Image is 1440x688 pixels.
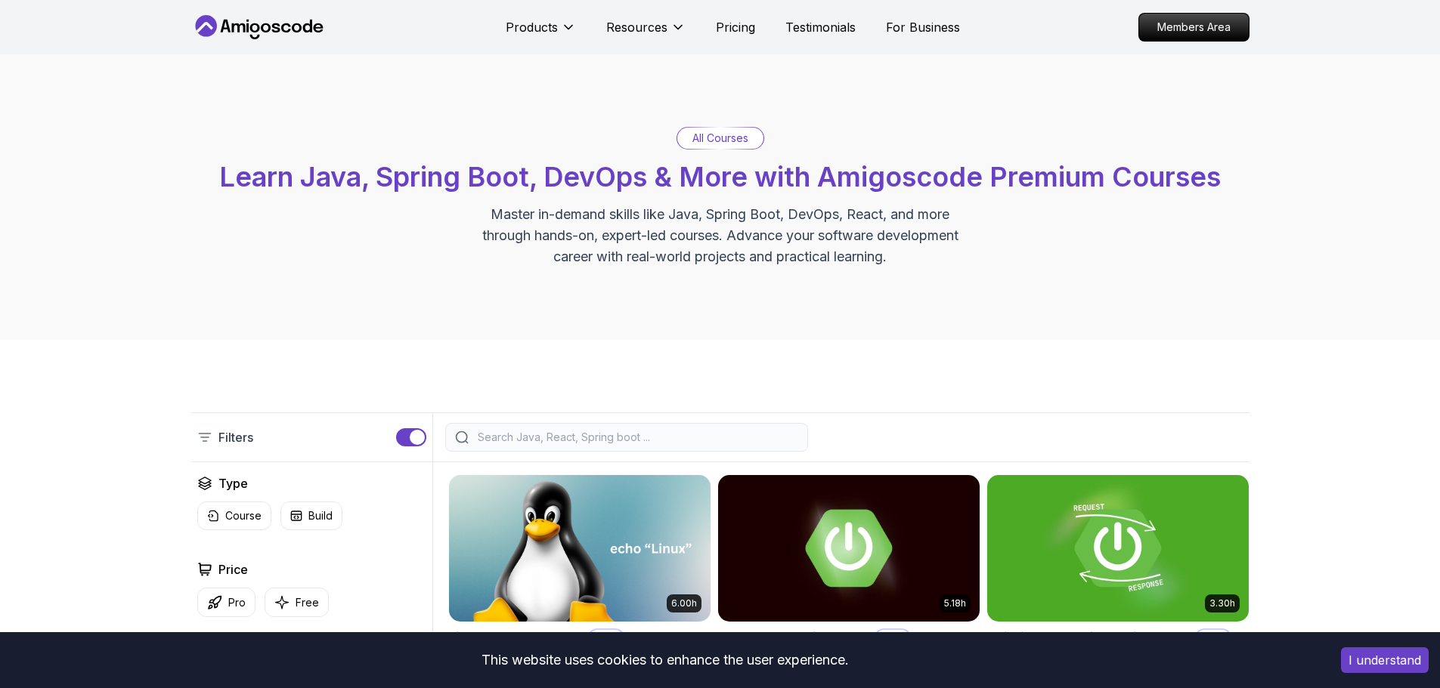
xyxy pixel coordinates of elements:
[506,18,576,48] button: Products
[986,627,1189,648] h2: Building APIs with Spring Boot
[448,474,711,683] a: Linux Fundamentals card6.00hLinux FundamentalsProLearn the fundamentals of Linux and how to use t...
[671,597,697,609] p: 6.00h
[1341,647,1429,673] button: Accept cookies
[590,630,623,645] p: Pro
[1197,630,1230,645] p: Pro
[1138,13,1250,42] a: Members Area
[449,475,711,622] img: Linux Fundamentals card
[280,501,342,530] button: Build
[308,508,333,523] p: Build
[197,588,255,617] button: Pro
[265,588,329,617] button: Free
[987,475,1249,622] img: Building APIs with Spring Boot card
[785,18,856,36] a: Testimonials
[606,18,667,36] p: Resources
[717,627,869,648] h2: Advanced Spring Boot
[466,204,974,267] p: Master in-demand skills like Java, Spring Boot, DevOps, React, and more through hands-on, expert-...
[718,475,980,622] img: Advanced Spring Boot card
[225,508,262,523] p: Course
[448,627,582,648] h2: Linux Fundamentals
[716,18,755,36] a: Pricing
[944,597,966,609] p: 5.18h
[1139,14,1249,41] p: Members Area
[1209,597,1235,609] p: 3.30h
[218,428,253,446] p: Filters
[218,560,248,578] h2: Price
[475,430,798,445] input: Search Java, React, Spring boot ...
[197,501,271,530] button: Course
[506,18,558,36] p: Products
[296,595,319,610] p: Free
[692,131,748,146] p: All Courses
[219,160,1221,193] span: Learn Java, Spring Boot, DevOps & More with Amigoscode Premium Courses
[218,474,248,492] h2: Type
[876,630,909,645] p: Pro
[228,595,246,610] p: Pro
[11,643,1318,677] div: This website uses cookies to enhance the user experience.
[606,18,686,48] button: Resources
[886,18,960,36] a: For Business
